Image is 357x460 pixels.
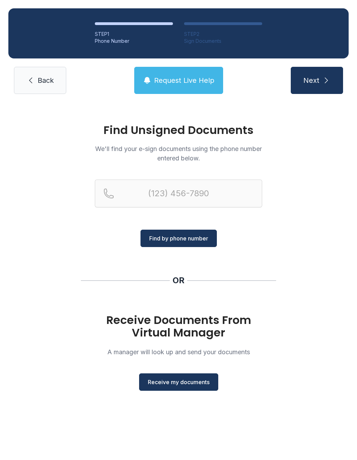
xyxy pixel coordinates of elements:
span: Back [38,76,54,85]
p: A manager will look up and send your documents [95,347,262,357]
h1: Find Unsigned Documents [95,125,262,136]
h1: Receive Documents From Virtual Manager [95,314,262,339]
span: Next [303,76,319,85]
span: Find by phone number [149,234,208,243]
p: We'll find your e-sign documents using the phone number entered below. [95,144,262,163]
div: Sign Documents [184,38,262,45]
div: Phone Number [95,38,173,45]
div: OR [173,275,184,286]
input: Reservation phone number [95,180,262,207]
span: Receive my documents [148,378,210,386]
span: Request Live Help [154,76,214,85]
div: STEP 1 [95,31,173,38]
div: STEP 2 [184,31,262,38]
